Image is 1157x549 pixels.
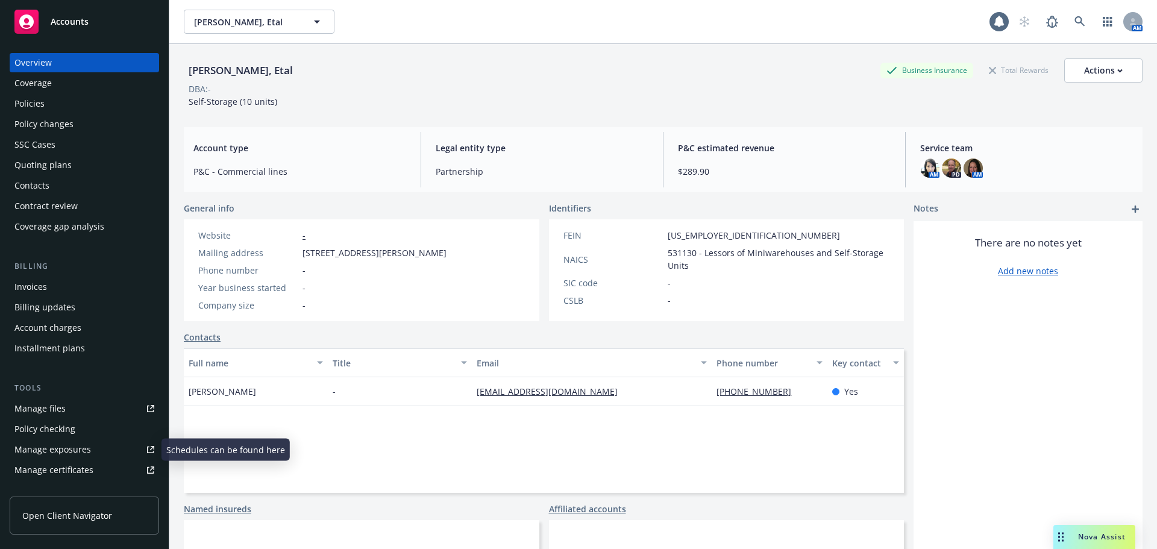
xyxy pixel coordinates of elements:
div: Policy checking [14,419,75,439]
div: Manage files [14,399,66,418]
div: Contacts [14,176,49,195]
span: Legal entity type [436,142,648,154]
a: Contacts [10,176,159,195]
div: Tools [10,382,159,394]
a: Coverage [10,74,159,93]
a: Start snowing [1012,10,1036,34]
span: Open Client Navigator [22,509,112,522]
a: Add new notes [998,265,1058,277]
span: Accounts [51,17,89,27]
div: Phone number [716,357,809,369]
a: Manage files [10,399,159,418]
span: There are no notes yet [975,236,1082,250]
a: Quoting plans [10,155,159,175]
a: Overview [10,53,159,72]
span: P&C - Commercial lines [193,165,406,178]
a: Manage certificates [10,460,159,480]
a: Installment plans [10,339,159,358]
div: Key contact [832,357,886,369]
button: Actions [1064,58,1143,83]
span: - [668,277,671,289]
a: Policies [10,94,159,113]
a: Manage exposures [10,440,159,459]
div: Billing [10,260,159,272]
div: Billing updates [14,298,75,317]
span: [PERSON_NAME], Etal [194,16,298,28]
span: Yes [844,385,858,398]
a: add [1128,202,1143,216]
a: - [303,230,306,241]
div: Contract review [14,196,78,216]
button: [PERSON_NAME], Etal [184,10,334,34]
div: Company size [198,299,298,312]
a: Named insureds [184,503,251,515]
span: - [303,281,306,294]
div: Policies [14,94,45,113]
div: Mailing address [198,246,298,259]
a: Affiliated accounts [549,503,626,515]
div: SIC code [563,277,663,289]
div: Policy changes [14,115,74,134]
div: FEIN [563,229,663,242]
span: Service team [920,142,1133,154]
a: Policy checking [10,419,159,439]
a: Policy changes [10,115,159,134]
button: Email [472,348,712,377]
span: [STREET_ADDRESS][PERSON_NAME] [303,246,447,259]
div: Full name [189,357,310,369]
span: - [303,299,306,312]
span: Partnership [436,165,648,178]
div: Coverage [14,74,52,93]
div: CSLB [563,294,663,307]
div: NAICS [563,253,663,266]
span: General info [184,202,234,215]
span: Self-Storage (10 units) [189,96,277,107]
a: Contacts [184,331,221,344]
div: Email [477,357,694,369]
a: Coverage gap analysis [10,217,159,236]
a: Report a Bug [1040,10,1064,34]
button: Title [328,348,472,377]
div: [PERSON_NAME], Etal [184,63,298,78]
div: SSC Cases [14,135,55,154]
div: Actions [1084,59,1123,82]
a: Search [1068,10,1092,34]
span: Account type [193,142,406,154]
div: Manage claims [14,481,75,500]
span: [US_EMPLOYER_IDENTIFICATION_NUMBER] [668,229,840,242]
a: Invoices [10,277,159,296]
div: Manage exposures [14,440,91,459]
span: $289.90 [678,165,891,178]
div: Manage certificates [14,460,93,480]
a: Account charges [10,318,159,337]
span: - [668,294,671,307]
span: P&C estimated revenue [678,142,891,154]
button: Full name [184,348,328,377]
span: - [303,264,306,277]
div: Phone number [198,264,298,277]
a: [PHONE_NUMBER] [716,386,801,397]
img: photo [964,158,983,178]
div: Installment plans [14,339,85,358]
a: [EMAIL_ADDRESS][DOMAIN_NAME] [477,386,627,397]
div: DBA: - [189,83,211,95]
div: Year business started [198,281,298,294]
span: Identifiers [549,202,591,215]
div: Title [333,357,454,369]
span: - [333,385,336,398]
div: Quoting plans [14,155,72,175]
span: [PERSON_NAME] [189,385,256,398]
div: Invoices [14,277,47,296]
div: Coverage gap analysis [14,217,104,236]
a: Contract review [10,196,159,216]
button: Phone number [712,348,827,377]
button: Key contact [827,348,904,377]
span: Notes [914,202,938,216]
a: Accounts [10,5,159,39]
div: Overview [14,53,52,72]
span: Nova Assist [1078,532,1126,542]
img: photo [942,158,961,178]
div: Account charges [14,318,81,337]
button: Nova Assist [1053,525,1135,549]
